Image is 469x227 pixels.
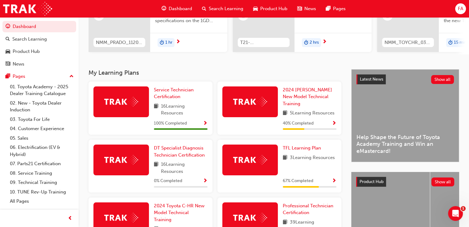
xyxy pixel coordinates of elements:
[7,133,76,143] a: 05. Sales
[283,154,287,162] span: book-icon
[68,215,72,222] span: prev-icon
[351,69,459,162] a: Latest NewsShow allHelp Shape the Future of Toyota Academy Training and Win an eMastercard!
[88,69,341,76] h3: My Learning Plans
[360,179,384,184] span: Product Hub
[283,177,313,185] span: 67 % Completed
[322,39,327,45] span: next-icon
[356,177,454,187] a: Product HubShow all
[454,39,468,46] span: 15 mins
[455,3,466,14] button: FA
[154,103,158,117] span: book-icon
[69,73,74,81] span: up-icon
[356,134,454,155] span: Help Shape the Future of Toyota Academy Training and Win an eMastercard!
[169,5,192,12] span: Dashboard
[6,37,10,42] span: search-icon
[283,145,323,152] a: TFL Learning Plan
[154,203,204,222] span: 2024 Toyota C-HR New Model Technical Training
[283,87,332,106] span: 2024 [PERSON_NAME] New Model Technical Training
[202,5,206,13] span: search-icon
[233,213,267,222] img: Trak
[310,39,319,46] span: 2 hrs
[2,34,76,45] a: Search Learning
[12,36,47,43] div: Search Learning
[253,5,258,13] span: car-icon
[356,74,454,84] a: Latest NewsShow all
[104,213,138,222] img: Trak
[292,2,321,15] a: news-iconNews
[104,97,138,106] img: Trak
[7,115,76,124] a: 03. Toyota For Life
[154,177,182,185] span: 0 % Completed
[360,77,383,82] span: Latest News
[461,206,466,211] span: 1
[283,202,336,216] a: Professional Technician Certification
[3,2,52,16] a: Trak
[154,145,205,158] span: DT Specialist Diagnosis Technician Certification
[2,21,76,32] a: Dashboard
[13,73,25,80] div: Pages
[154,120,187,127] span: 100 % Completed
[297,5,302,13] span: news-icon
[6,49,10,54] span: car-icon
[458,5,463,12] span: FA
[240,39,287,46] span: T21-FOD_HVIS_PREREQ
[6,24,10,30] span: guage-icon
[203,178,208,184] span: Show Progress
[161,161,208,175] span: 16 Learning Resources
[2,46,76,57] a: Product Hub
[385,39,431,46] span: NMM_TOYCHR_032024_MODULE_1
[304,5,316,12] span: News
[7,143,76,159] a: 06. Electrification (EV & Hybrid)
[283,86,336,107] a: 2024 [PERSON_NAME] New Model Technical Training
[209,5,243,12] span: Search Learning
[154,87,194,100] span: Service Technician Certification
[326,5,331,13] span: pages-icon
[332,121,336,126] span: Show Progress
[332,177,336,185] button: Show Progress
[203,177,208,185] button: Show Progress
[154,86,208,100] a: Service Technician Certification
[233,97,267,106] img: Trak
[162,5,166,13] span: guage-icon
[154,202,208,223] a: 2024 Toyota C-HR New Model Technical Training
[203,120,208,127] button: Show Progress
[197,2,248,15] a: search-iconSearch Learning
[7,82,76,98] a: 01. Toyota Academy - 2025 Dealer Training Catalogue
[7,98,76,115] a: 02. New - Toyota Dealer Induction
[333,5,346,12] span: Pages
[431,75,454,84] button: Show all
[283,110,287,117] span: book-icon
[283,145,321,151] span: TFL Learning Plan
[431,177,455,186] button: Show all
[2,58,76,70] a: News
[13,48,40,55] div: Product Hub
[283,203,333,216] span: Professional Technician Certification
[7,159,76,169] a: 07. Parts21 Certification
[161,103,208,117] span: 16 Learning Resources
[332,178,336,184] span: Show Progress
[104,155,138,165] img: Trak
[2,20,76,71] button: DashboardSearch LearningProduct HubNews
[6,62,10,67] span: news-icon
[7,197,76,206] a: All Pages
[6,74,10,79] span: pages-icon
[203,121,208,126] span: Show Progress
[7,178,76,187] a: 09. Technical Training
[154,161,158,175] span: book-icon
[7,124,76,133] a: 04. Customer Experience
[290,110,335,117] span: 5 Learning Resources
[2,71,76,82] button: Pages
[157,2,197,15] a: guage-iconDashboard
[160,39,164,47] span: duration-icon
[248,2,292,15] a: car-iconProduct Hub
[7,187,76,197] a: 10. TUNE Rev-Up Training
[304,39,308,47] span: duration-icon
[7,169,76,178] a: 08. Service Training
[260,5,287,12] span: Product Hub
[165,39,172,46] span: 1 hr
[154,145,208,158] a: DT Specialist Diagnosis Technician Certification
[448,39,453,47] span: duration-icon
[332,120,336,127] button: Show Progress
[448,206,463,221] iframe: Intercom live chat
[290,154,335,162] span: 3 Learning Resources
